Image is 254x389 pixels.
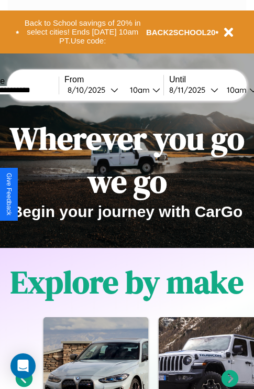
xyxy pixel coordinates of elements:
[64,84,122,95] button: 8/10/2025
[10,261,244,304] h1: Explore by make
[222,85,249,95] div: 10am
[64,75,163,84] label: From
[19,16,146,48] button: Back to School savings of 20% in select cities! Ends [DATE] 10am PT.Use code:
[125,85,152,95] div: 10am
[122,84,163,95] button: 10am
[169,85,211,95] div: 8 / 11 / 2025
[10,353,36,379] div: Open Intercom Messenger
[68,85,111,95] div: 8 / 10 / 2025
[5,173,13,215] div: Give Feedback
[146,28,216,37] b: BACK2SCHOOL20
